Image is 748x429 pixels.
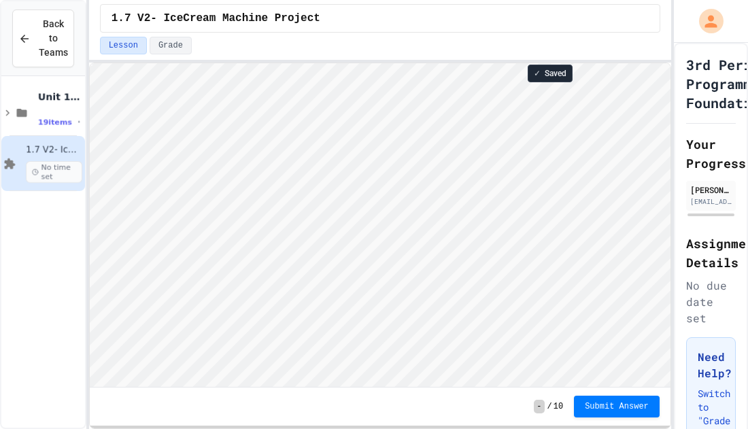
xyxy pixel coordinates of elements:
div: No due date set [686,277,736,326]
h3: Need Help? [698,349,724,381]
span: / [547,401,552,412]
span: ✓ [534,68,541,79]
span: • [78,116,80,127]
span: Saved [545,68,566,79]
h2: Your Progress [686,135,736,173]
span: 19 items [38,118,72,126]
span: Submit Answer [585,401,649,412]
button: Lesson [100,37,147,54]
h2: Assignment Details [686,234,736,272]
span: Unit 1: Computational Thinking & Problem Solving [38,90,82,103]
button: Back to Teams [12,10,74,67]
span: 1.7 V2- IceCream Machine Project [112,10,320,27]
span: Back to Teams [39,17,68,60]
span: 10 [554,401,563,412]
div: [EMAIL_ADDRESS][DOMAIN_NAME] [690,196,732,207]
span: 1.7 V2- IceCream Machine Project [26,144,82,156]
span: No time set [26,161,82,183]
span: - [534,400,544,413]
iframe: Snap! Programming Environment [90,63,670,387]
div: My Account [685,5,727,37]
button: Grade [150,37,192,54]
button: Submit Answer [574,396,660,417]
div: [PERSON_NAME] [690,184,732,196]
